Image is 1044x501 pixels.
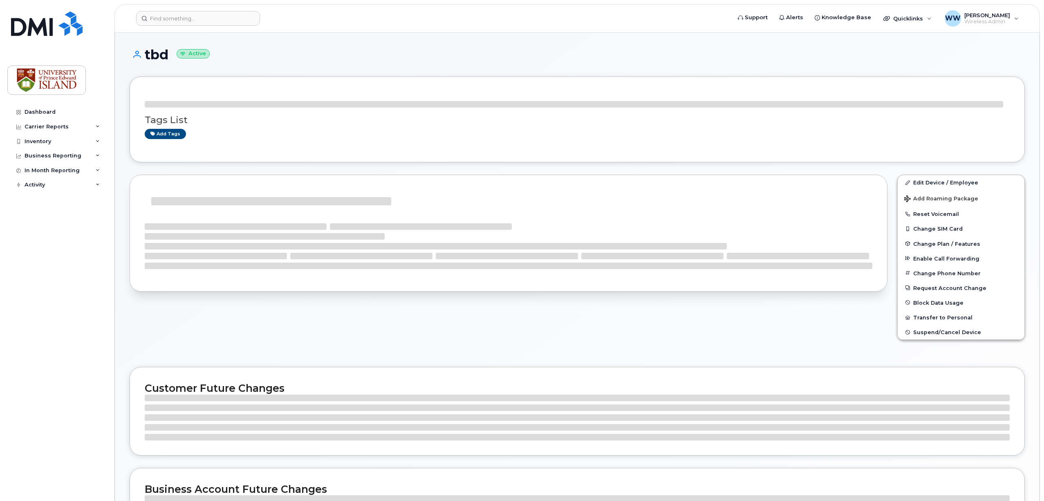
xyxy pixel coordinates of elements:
button: Suspend/Cancel Device [898,325,1024,339]
button: Change Phone Number [898,266,1024,281]
h2: Customer Future Changes [145,382,1010,394]
h3: Tags List [145,115,1010,125]
button: Change Plan / Features [898,236,1024,251]
button: Add Roaming Package [898,190,1024,207]
button: Block Data Usage [898,295,1024,310]
span: Suspend/Cancel Device [913,329,981,335]
button: Change SIM Card [898,221,1024,236]
h2: Business Account Future Changes [145,483,1010,495]
button: Transfer to Personal [898,310,1024,325]
a: Edit Device / Employee [898,175,1024,190]
small: Active [177,49,210,58]
button: Enable Call Forwarding [898,251,1024,266]
span: Change Plan / Features [913,240,980,247]
button: Reset Voicemail [898,207,1024,221]
span: Enable Call Forwarding [913,255,979,261]
button: Request Account Change [898,281,1024,295]
a: Add tags [145,129,186,139]
h1: tbd [130,47,1025,62]
span: Add Roaming Package [904,195,978,203]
